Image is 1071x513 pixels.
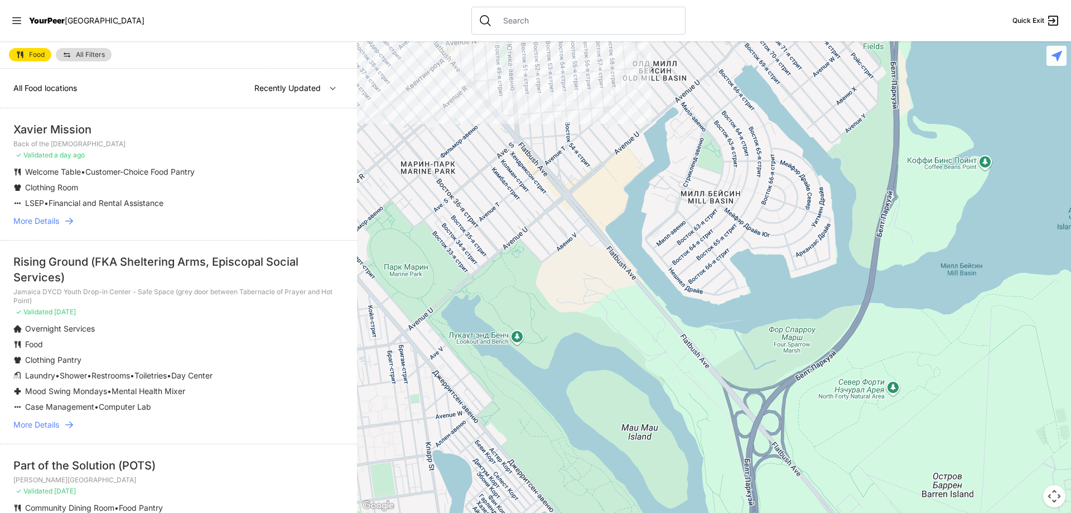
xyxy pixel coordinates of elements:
a: More Details [13,215,344,227]
div: Part of the Solution (POTS) [13,458,344,473]
span: More Details [13,419,59,430]
div: Rising Ground (FKA Sheltering Arms, Episcopal Social Services) [13,254,344,285]
span: More Details [13,215,59,227]
span: All Filters [76,51,105,58]
span: • [81,167,85,176]
span: Food [29,51,45,58]
div: Xavier Mission [13,122,344,137]
span: ✓ Validated [16,308,52,316]
span: • [167,371,171,380]
span: Laundry [25,371,55,380]
span: [DATE] [54,487,76,495]
a: Food [9,48,51,61]
a: Открыть эту область в Google Картах (в новом окне) [360,498,397,513]
p: Jamaica DYCD Youth Drop-in Center - Safe Space (grey door between Tabernacle of Prayer and Hot Po... [13,287,344,305]
span: [GEOGRAPHIC_DATA] [65,16,144,25]
span: • [114,503,119,512]
a: All Filters [56,48,112,61]
span: Customer-Choice Food Pantry [85,167,195,176]
span: • [130,371,134,380]
button: Управление камерой на карте [1043,485,1065,507]
p: Back of the [DEMOGRAPHIC_DATA] [13,140,344,148]
span: a day ago [54,151,85,159]
img: Google [360,498,397,513]
span: Toiletries [134,371,167,380]
span: Restrooms [91,371,130,380]
span: Food Pantry [119,503,163,512]
span: • [107,386,112,396]
span: ✓ Validated [16,151,52,159]
span: • [55,371,60,380]
span: Quick Exit [1012,16,1044,25]
span: Clothing Pantry [25,355,81,365]
span: Mental Health Mixer [112,386,185,396]
span: Community Dining Room [25,503,114,512]
input: Search [496,15,678,26]
span: [DATE] [54,308,76,316]
p: [PERSON_NAME][GEOGRAPHIC_DATA] [13,476,344,485]
span: Mood Swing Mondays [25,386,107,396]
span: All Food locations [13,83,77,93]
span: Clothing Room [25,183,78,192]
span: Computer Lab [99,402,151,411]
span: Welcome Table [25,167,81,176]
span: • [87,371,91,380]
a: More Details [13,419,344,430]
span: Financial and Rental Assistance [49,198,163,208]
span: LSEP [25,198,44,208]
span: YourPeer [29,16,65,25]
span: • [94,402,99,411]
a: YourPeer[GEOGRAPHIC_DATA] [29,17,144,24]
span: Day Center [171,371,213,380]
span: Shower [60,371,87,380]
a: Quick Exit [1012,14,1060,27]
span: • [44,198,49,208]
span: ✓ Validated [16,487,52,495]
span: Overnight Services [25,324,95,333]
span: Food [25,339,43,349]
span: Case Management [25,402,94,411]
